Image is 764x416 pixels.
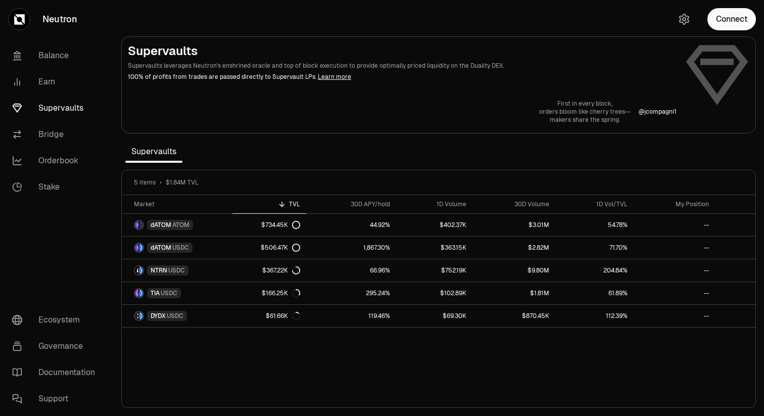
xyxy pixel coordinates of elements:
a: Balance [4,42,109,69]
a: -- [634,214,715,236]
a: -- [634,305,715,327]
a: $166.25K [232,282,306,304]
div: $367.22K [262,266,300,274]
a: -- [634,282,715,304]
span: USDC [161,289,177,297]
div: 1D Volume [402,200,466,208]
span: dATOM [151,244,171,252]
a: Support [4,386,109,412]
a: $9.80M [472,259,556,282]
span: NTRN [151,266,167,274]
a: -- [634,237,715,259]
p: orders bloom like cherry trees— [539,108,631,116]
span: DYDX [151,312,166,320]
img: USDC Logo [139,312,143,320]
a: 119.46% [306,305,396,327]
a: $102.89K [396,282,472,304]
a: 295.24% [306,282,396,304]
h2: Supervaults [128,43,677,59]
p: @ jcompagni1 [639,108,677,116]
a: 71.70% [555,237,634,259]
a: Governance [4,333,109,359]
span: Supervaults [125,142,182,162]
div: TVL [238,200,300,208]
span: USDC [172,244,189,252]
a: 66.96% [306,259,396,282]
a: 204.84% [555,259,634,282]
a: $2.82M [472,237,556,259]
a: 1,867.30% [306,237,396,259]
span: USDC [167,312,183,320]
a: $363.15K [396,237,472,259]
a: $1.81M [472,282,556,304]
img: USDC Logo [139,266,143,274]
a: @jcompagni1 [639,108,677,116]
a: $69.30K [396,305,472,327]
div: My Position [640,200,709,208]
a: Supervaults [4,95,109,121]
img: DYDX Logo [135,312,138,320]
a: NTRN LogoUSDC LogoNTRNUSDC [122,259,232,282]
span: $1.84M TVL [166,178,199,187]
img: NTRN Logo [135,266,138,274]
a: $3.01M [472,214,556,236]
div: 1D Vol/TVL [561,200,628,208]
a: 61.89% [555,282,634,304]
a: Learn more [318,73,351,81]
img: ATOM Logo [139,221,143,229]
a: Ecosystem [4,307,109,333]
a: Earn [4,69,109,95]
a: $506.47K [232,237,306,259]
p: First in every block, [539,100,631,108]
p: makers share the spring. [539,116,631,124]
img: dATOM Logo [135,244,138,252]
div: $734.45K [261,221,300,229]
div: Market [134,200,226,208]
span: dATOM [151,221,171,229]
span: ATOM [172,221,189,229]
a: First in every block,orders bloom like cherry trees—makers share the spring. [539,100,631,124]
div: $61.66K [266,312,300,320]
div: 30D Volume [479,200,550,208]
a: $402.37K [396,214,472,236]
a: dATOM LogoATOM LogodATOMATOM [122,214,232,236]
a: dATOM LogoUSDC LogodATOMUSDC [122,237,232,259]
a: $61.66K [232,305,306,327]
button: Connect [707,8,756,30]
a: $367.22K [232,259,306,282]
a: $752.19K [396,259,472,282]
a: Stake [4,174,109,200]
a: DYDX LogoUSDC LogoDYDXUSDC [122,305,232,327]
a: $734.45K [232,214,306,236]
span: 5 items [134,178,156,187]
a: $870.45K [472,305,556,327]
span: TIA [151,289,160,297]
img: USDC Logo [139,244,143,252]
a: Bridge [4,121,109,148]
img: dATOM Logo [135,221,138,229]
a: TIA LogoUSDC LogoTIAUSDC [122,282,232,304]
div: $506.47K [261,244,300,252]
a: Orderbook [4,148,109,174]
p: Supervaults leverages Neutron's enshrined oracle and top of block execution to provide optimally ... [128,61,677,70]
img: TIA Logo [135,289,138,297]
a: 54.78% [555,214,634,236]
a: 112.39% [555,305,634,327]
img: USDC Logo [139,289,143,297]
span: USDC [168,266,185,274]
a: -- [634,259,715,282]
a: 44.92% [306,214,396,236]
p: 100% of profits from trades are passed directly to Supervault LPs. [128,72,677,81]
div: 30D APY/hold [312,200,390,208]
a: Documentation [4,359,109,386]
div: $166.25K [262,289,300,297]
